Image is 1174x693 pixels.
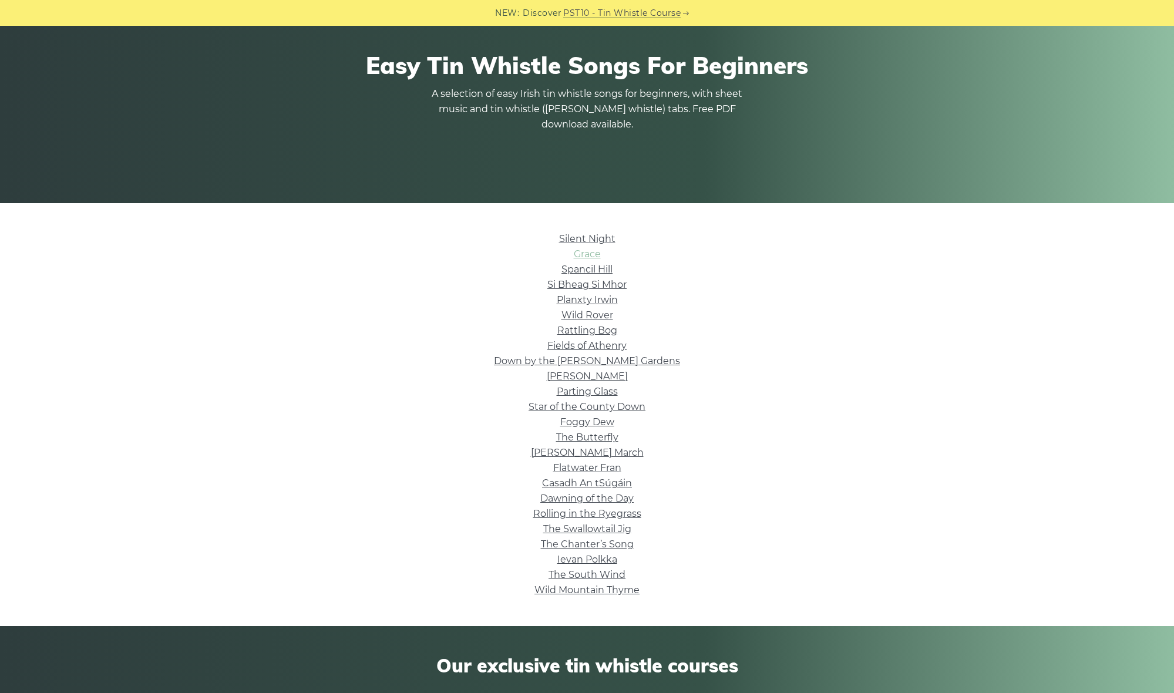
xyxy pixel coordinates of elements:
[429,86,746,132] p: A selection of easy Irish tin whistle songs for beginners, with sheet music and tin whistle ([PER...
[560,416,614,428] a: Foggy Dew
[529,401,645,412] a: Star of the County Down
[495,6,519,20] span: NEW:
[533,508,641,519] a: Rolling in the Ryegrass
[557,386,618,397] a: Parting Glass
[563,6,681,20] a: PST10 - Tin Whistle Course
[553,462,621,473] a: Flatwater Fran
[256,654,919,677] span: Our exclusive tin whistle courses
[543,523,631,534] a: The Swallowtail Jig
[531,447,644,458] a: [PERSON_NAME] March
[557,294,618,305] a: Planxty Irwin
[256,51,919,79] h1: Easy Tin Whistle Songs For Beginners
[557,325,617,336] a: Rattling Bog
[541,539,634,550] a: The Chanter’s Song
[561,310,613,321] a: Wild Rover
[549,569,625,580] a: The South Wind
[574,248,601,260] a: Grace
[561,264,613,275] a: Spancil Hill
[547,279,627,290] a: Si­ Bheag Si­ Mhor
[556,432,618,443] a: The Butterfly
[542,477,632,489] a: Casadh An tSúgáin
[559,233,615,244] a: Silent Night
[523,6,561,20] span: Discover
[557,554,617,565] a: Ievan Polkka
[534,584,640,596] a: Wild Mountain Thyme
[547,340,627,351] a: Fields of Athenry
[547,371,628,382] a: [PERSON_NAME]
[494,355,680,366] a: Down by the [PERSON_NAME] Gardens
[540,493,634,504] a: Dawning of the Day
